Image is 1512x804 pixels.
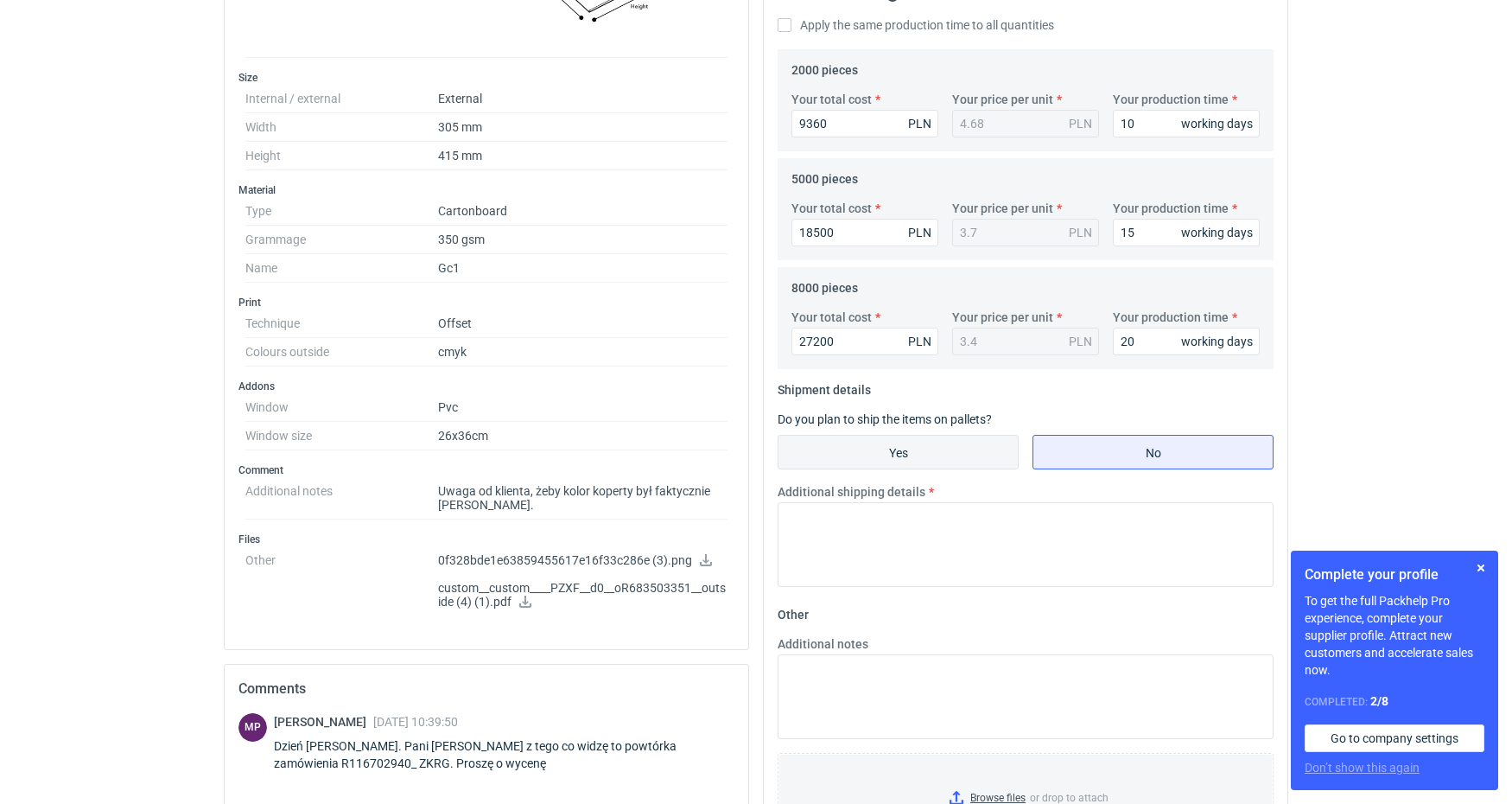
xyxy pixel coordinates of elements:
[238,679,734,699] h2: Comments
[438,581,727,610] p: custom__custom____PZXF__d0__oR683503351__outside (4) (1).pdf
[1305,692,1484,711] div: Completed:
[245,477,438,520] dt: Additional notes
[245,393,438,422] dt: Window
[791,274,858,295] legend: 8000 pieces
[1113,328,1260,355] input: 0
[438,477,727,520] dd: Uwaga od klienta, żeby kolor koperty był faktycznie [PERSON_NAME].
[438,85,727,113] dd: External
[778,635,868,653] label: Additional notes
[238,183,734,197] h3: Material
[274,715,373,729] span: [PERSON_NAME]
[1181,224,1253,241] div: working days
[1370,694,1388,708] strong: 2 / 8
[791,200,872,217] label: Your total cost
[1113,200,1229,217] label: Your production time
[438,422,727,450] dd: 26x36cm
[438,553,727,569] p: 0f328bde1e63859455617e16f33c286e (3).png
[778,16,1054,34] label: Apply the same production time to all quantities
[274,737,734,772] div: Dzień [PERSON_NAME]. Pani [PERSON_NAME] z tego co widzę to powtórka zamówienia R116702940_ ZKRG. ...
[1113,309,1229,326] label: Your production time
[952,91,1053,108] label: Your price per unit
[438,197,727,226] dd: Cartonboard
[238,713,267,742] div: Michał Palasek
[908,224,931,241] div: PLN
[791,328,938,355] input: 0
[438,254,727,283] dd: Gc1
[373,715,458,729] span: [DATE] 10:39:50
[238,71,734,85] h3: Size
[778,376,871,397] legend: Shipment details
[238,713,267,742] figcaption: MP
[245,254,438,283] dt: Name
[952,200,1053,217] label: Your price per unit
[245,226,438,254] dt: Grammage
[952,309,1053,326] label: Your price per unit
[1113,219,1260,246] input: 0
[245,197,438,226] dt: Type
[778,412,992,426] label: Do you plan to ship the items on pallets?
[908,333,931,350] div: PLN
[791,110,938,137] input: 0
[438,226,727,254] dd: 350 gsm
[1113,110,1260,137] input: 0
[1305,592,1484,679] p: To get the full Packhelp Pro experience, complete your supplier profile. Attract new customers an...
[1471,558,1491,578] button: Skip for now
[245,422,438,450] dt: Window size
[791,309,872,326] label: Your total cost
[791,219,938,246] input: 0
[438,142,727,170] dd: 415 mm
[1305,565,1484,585] h1: Complete your profile
[238,296,734,309] h3: Print
[1181,333,1253,350] div: working days
[245,113,438,142] dt: Width
[1069,333,1092,350] div: PLN
[438,113,727,142] dd: 305 mm
[1069,224,1092,241] div: PLN
[1069,115,1092,132] div: PLN
[791,56,858,77] legend: 2000 pieces
[778,483,925,501] label: Additional shipping details
[245,142,438,170] dt: Height
[1181,115,1253,132] div: working days
[438,393,727,422] dd: Pvc
[238,463,734,477] h3: Comment
[1305,724,1484,752] a: Go to company settings
[908,115,931,132] div: PLN
[438,338,727,367] dd: cmyk
[791,91,872,108] label: Your total cost
[791,165,858,186] legend: 5000 pieces
[1113,91,1229,108] label: Your production time
[1305,759,1420,776] button: Don’t show this again
[1032,435,1274,469] label: No
[238,380,734,393] h3: Addons
[778,601,809,622] legend: Other
[245,338,438,367] dt: Colours outside
[245,85,438,113] dt: Internal / external
[245,546,438,622] dt: Other
[778,435,1019,469] label: Yes
[238,533,734,546] h3: Files
[245,309,438,338] dt: Technique
[438,309,727,338] dd: Offset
